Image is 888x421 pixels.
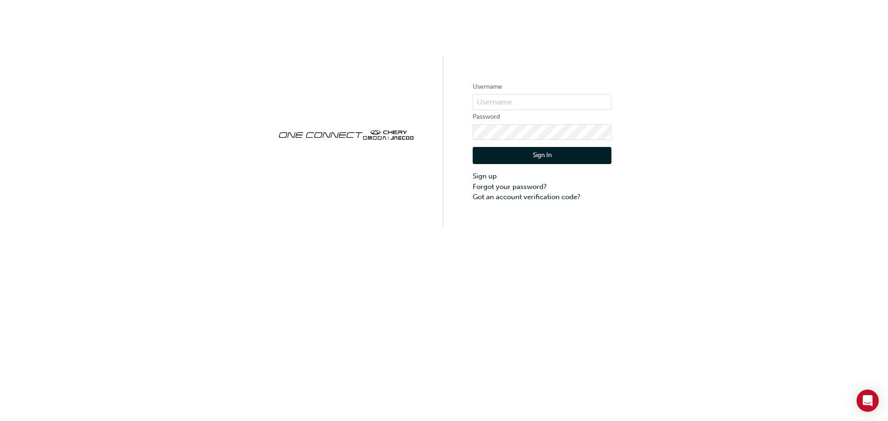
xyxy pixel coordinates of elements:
a: Forgot your password? [473,182,611,192]
div: Open Intercom Messenger [857,390,879,412]
a: Got an account verification code? [473,192,611,202]
a: Sign up [473,171,611,182]
img: oneconnect [277,122,415,146]
button: Sign In [473,147,611,165]
label: Password [473,111,611,122]
input: Username [473,94,611,110]
label: Username [473,81,611,92]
